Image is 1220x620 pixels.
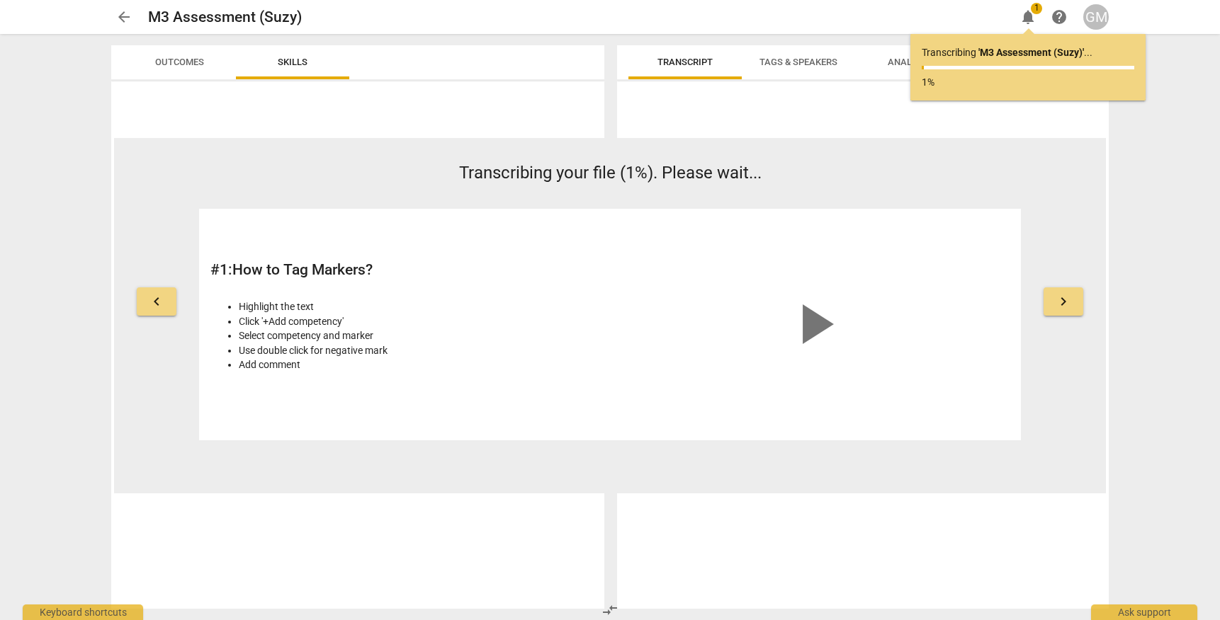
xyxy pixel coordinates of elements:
[780,290,848,358] span: play_arrow
[239,328,602,343] li: Select competency and marker
[278,57,307,67] span: Skills
[115,8,132,25] span: arrow_back
[148,8,302,26] h2: M3 Assessment (Suzy)
[922,45,1134,60] p: Transcribing ...
[978,47,1084,58] b: ' M3 Assessment (Suzy) '
[1055,293,1072,310] span: keyboard_arrow_right
[759,57,837,67] span: Tags & Speakers
[148,293,165,310] span: keyboard_arrow_left
[239,314,602,329] li: Click '+Add competency'
[239,357,602,372] li: Add comment
[239,343,602,358] li: Use double click for negative mark
[1083,4,1109,30] button: GM
[657,57,713,67] span: Transcript
[23,604,143,620] div: Keyboard shortcuts
[1020,8,1037,25] span: notifications
[459,163,762,183] span: Transcribing your file (1%). Please wait...
[210,261,602,279] h2: # 1 : How to Tag Markers?
[1031,3,1042,14] span: 1
[888,57,936,67] span: Analytics
[1051,8,1068,25] span: help
[1091,604,1197,620] div: Ask support
[1015,4,1041,30] button: Notifications
[601,602,619,619] span: compare_arrows
[1046,4,1072,30] a: Help
[239,299,602,314] li: Highlight the text
[155,57,204,67] span: Outcomes
[922,75,1134,90] p: 1%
